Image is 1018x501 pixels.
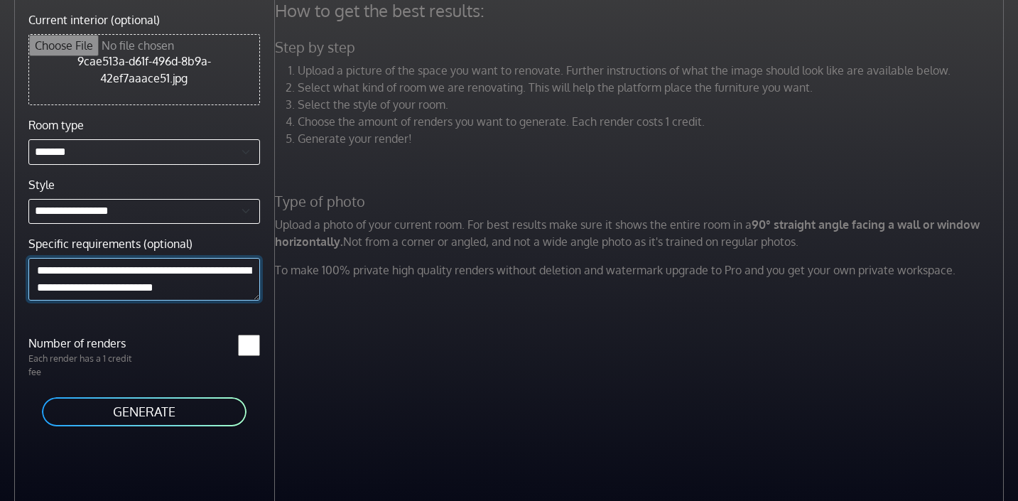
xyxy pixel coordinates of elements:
[20,335,144,352] label: Number of renders
[20,352,144,379] p: Each render has a 1 credit fee
[266,262,1016,279] p: To make 100% private high quality renders without deletion and watermark upgrade to Pro and you g...
[28,235,193,252] label: Specific requirements (optional)
[275,217,980,249] strong: 90° straight angle facing a wall or window horizontally.
[266,216,1016,250] p: Upload a photo of your current room. For best results make sure it shows the entire room in a Not...
[28,11,160,28] label: Current interior (optional)
[298,79,1007,96] li: Select what kind of room we are renovating. This will help the platform place the furniture you w...
[266,193,1016,210] h5: Type of photo
[28,176,55,193] label: Style
[298,113,1007,130] li: Choose the amount of renders you want to generate. Each render costs 1 credit.
[28,117,84,134] label: Room type
[298,96,1007,113] li: Select the style of your room.
[298,130,1007,147] li: Generate your render!
[40,396,248,428] button: GENERATE
[266,38,1016,56] h5: Step by step
[298,62,1007,79] li: Upload a picture of the space you want to renovate. Further instructions of what the image should...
